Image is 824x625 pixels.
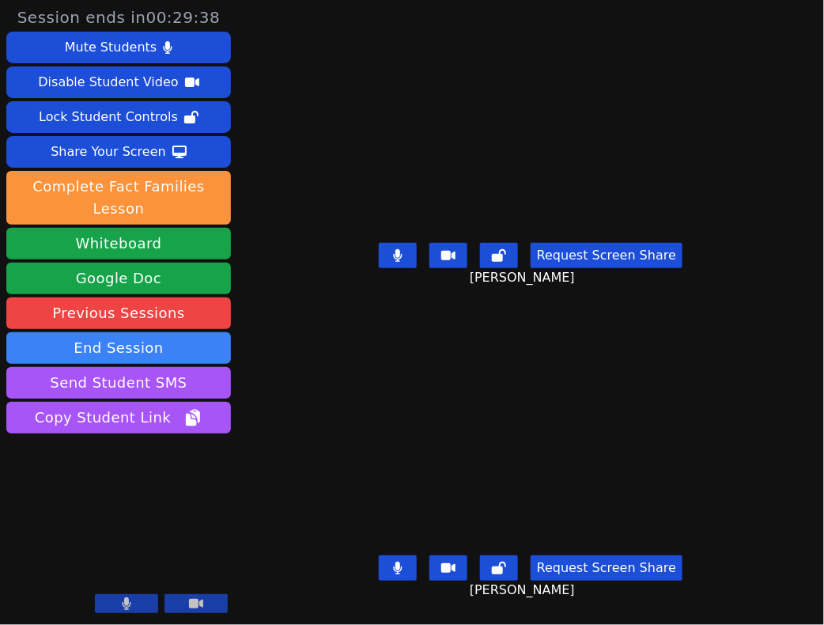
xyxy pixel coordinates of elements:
button: Whiteboard [6,228,231,259]
button: Disable Student Video [6,66,231,98]
div: Disable Student Video [38,70,178,95]
span: [PERSON_NAME] [470,268,579,287]
button: Complete Fact Families Lesson [6,171,231,225]
button: End Session [6,332,231,364]
a: Google Doc [6,263,231,294]
div: Lock Student Controls [39,104,178,130]
button: Lock Student Controls [6,101,231,133]
div: Share Your Screen [51,139,166,165]
button: Copy Student Link [6,402,231,434]
button: Mute Students [6,32,231,63]
a: Previous Sessions [6,297,231,329]
span: [PERSON_NAME] [470,581,579,600]
span: Copy Student Link [35,407,202,429]
button: Send Student SMS [6,367,231,399]
button: Request Screen Share [531,243,682,268]
button: Request Screen Share [531,555,682,581]
time: 00:29:38 [146,8,221,27]
div: Mute Students [65,35,157,60]
button: Share Your Screen [6,136,231,168]
span: Session ends in [17,6,221,28]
